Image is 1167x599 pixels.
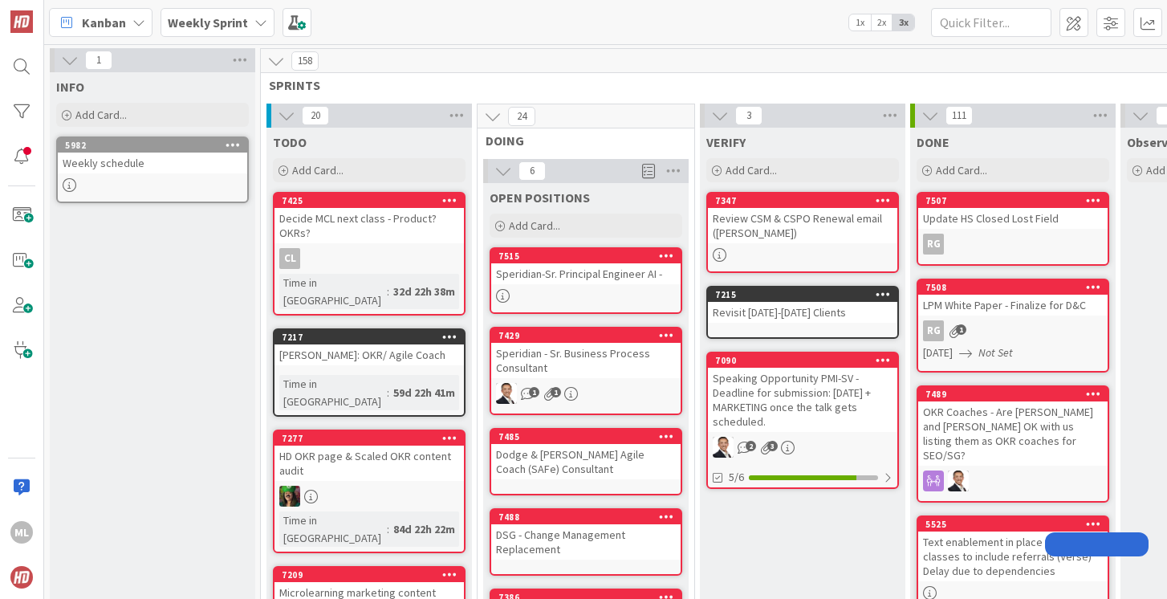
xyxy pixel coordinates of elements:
[274,330,464,365] div: 7217[PERSON_NAME]: OKR/ Agile Coach
[491,263,681,284] div: Speridian-Sr. Principal Engineer AI -
[279,486,300,507] img: SL
[282,433,464,444] div: 7277
[496,383,517,404] img: SL
[726,163,777,177] span: Add Card...
[282,332,464,343] div: 7217
[923,320,944,341] div: RG
[918,401,1108,466] div: OKR Coaches - Are [PERSON_NAME] and [PERSON_NAME] OK with us listing them as OKR coaches for SEO/SG?
[58,153,247,173] div: Weekly schedule
[956,324,966,335] span: 1
[491,249,681,284] div: 7515Speridian-Sr. Principal Engineer AI -
[491,430,681,444] div: 7485
[282,195,464,206] div: 7425
[871,14,893,31] span: 2x
[85,51,112,70] span: 1
[708,353,897,368] div: 7090
[715,355,897,366] div: 7090
[10,521,33,544] div: ML
[948,471,969,491] img: SL
[491,510,681,560] div: 7488DSG - Change Management Replacement
[735,106,762,125] span: 3
[491,444,681,479] div: Dodge & [PERSON_NAME] Agile Coach (SAFe) Consultant
[945,106,973,125] span: 111
[168,14,248,31] b: Weekly Sprint
[82,13,126,32] span: Kanban
[931,8,1051,37] input: Quick Filter...
[706,134,746,150] span: VERIFY
[918,194,1108,208] div: 7507
[389,384,459,401] div: 59d 22h 41m
[491,383,681,404] div: SL
[387,520,389,538] span: :
[491,328,681,378] div: 7429Speridian - Sr. Business Process Consultant
[491,343,681,378] div: Speridian - Sr. Business Process Consultant
[708,208,897,243] div: Review CSM & CSPO Renewal email ([PERSON_NAME])
[292,163,344,177] span: Add Card...
[279,248,300,269] div: CL
[918,532,1108,581] div: Text enablement in place for public classes to include referrals (Verse) Delay due to dependencies
[923,234,944,255] div: RG
[274,194,464,208] div: 7425
[923,344,953,361] span: [DATE]
[918,387,1108,401] div: 7489
[893,14,914,31] span: 3x
[918,517,1108,581] div: 5525Text enablement in place for public classes to include referrals (Verse) Delay due to depende...
[551,387,561,397] span: 1
[56,79,84,95] span: INFO
[936,163,987,177] span: Add Card...
[917,134,949,150] span: DONE
[918,471,1108,491] div: SL
[58,138,247,173] div: 5982Weekly schedule
[58,138,247,153] div: 5982
[274,344,464,365] div: [PERSON_NAME]: OKR/ Agile Coach
[498,431,681,442] div: 7485
[708,302,897,323] div: Revisit [DATE]-[DATE] Clients
[302,106,329,125] span: 20
[708,437,897,458] div: SL
[925,195,1108,206] div: 7507
[282,569,464,581] div: 7209
[75,108,127,122] span: Add Card...
[389,520,459,538] div: 84d 22h 22m
[491,328,681,343] div: 7429
[708,353,897,432] div: 7090Speaking Opportunity PMI-SV - Deadline for submission: [DATE] + MARKETING once the talk gets ...
[291,51,319,71] span: 158
[274,446,464,481] div: HD OKR page & Scaled OKR content audit
[65,140,247,151] div: 5982
[746,441,756,451] span: 2
[491,524,681,560] div: DSG - Change Management Replacement
[509,218,560,233] span: Add Card...
[274,330,464,344] div: 7217
[767,441,778,451] span: 3
[491,249,681,263] div: 7515
[918,517,1108,532] div: 5525
[918,280,1108,295] div: 7508
[708,368,897,432] div: Speaking Opportunity PMI-SV - Deadline for submission: [DATE] + MARKETING once the talk gets sche...
[274,194,464,243] div: 7425Decide MCL next class - Product? OKRs?
[491,430,681,479] div: 7485Dodge & [PERSON_NAME] Agile Coach (SAFe) Consultant
[10,566,33,589] img: avatar
[925,389,1108,400] div: 7489
[529,387,539,397] span: 1
[274,431,464,446] div: 7277
[708,194,897,243] div: 7347Review CSM & CSPO Renewal email ([PERSON_NAME])
[518,161,546,181] span: 6
[925,282,1108,293] div: 7508
[274,248,464,269] div: CL
[849,14,871,31] span: 1x
[508,107,535,126] span: 24
[918,320,1108,341] div: RG
[498,330,681,341] div: 7429
[279,274,387,309] div: Time in [GEOGRAPHIC_DATA]
[10,10,33,33] img: Visit kanbanzone.com
[389,283,459,300] div: 32d 22h 38m
[918,194,1108,229] div: 7507Update HS Closed Lost Field
[274,568,464,582] div: 7209
[274,208,464,243] div: Decide MCL next class - Product? OKRs?
[918,280,1108,316] div: 7508LPM White Paper - Finalize for D&C
[918,234,1108,255] div: RG
[925,519,1108,530] div: 5525
[486,132,674,149] span: DOING
[715,289,897,300] div: 7215
[274,486,464,507] div: SL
